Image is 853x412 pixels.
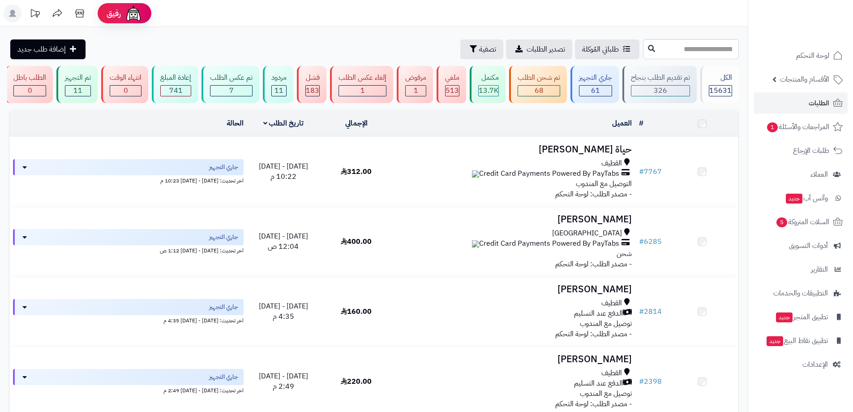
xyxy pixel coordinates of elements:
[582,44,619,55] span: طلباتي المُوكلة
[160,73,191,83] div: إعادة المبلغ
[631,86,690,96] div: 326
[341,376,372,387] span: 220.00
[306,86,319,96] div: 183
[341,166,372,177] span: 312.00
[754,282,848,304] a: التطبيقات والخدمات
[209,303,238,312] span: جاري التجهيز
[227,118,244,129] a: الحالة
[654,85,667,96] span: 326
[796,49,829,62] span: لوحة التحكم
[535,85,544,96] span: 68
[591,85,600,96] span: 61
[527,44,565,55] span: تصدير الطلبات
[271,73,287,83] div: مردود
[259,371,308,392] span: [DATE] - [DATE] 2:49 م
[274,85,283,96] span: 11
[776,217,788,228] span: 5
[579,86,612,96] div: 61
[13,315,244,325] div: اخر تحديث: [DATE] - [DATE] 4:35 م
[107,8,121,19] span: رفيق
[124,85,128,96] span: 0
[621,66,699,103] a: تم تقديم الطلب بنجاح 326
[612,118,632,129] a: العميل
[579,73,612,83] div: جاري التجهيز
[209,373,238,382] span: جاري التجهيز
[259,231,308,252] span: [DATE] - [DATE] 12:04 ص
[65,73,91,83] div: تم التجهيز
[574,378,623,389] span: الدفع عند التسليم
[576,178,632,189] span: التوصيل مع المندوب
[110,73,141,83] div: انتهاء الوقت
[639,236,662,247] a: #6285
[396,214,632,225] h3: [PERSON_NAME]
[169,85,183,96] span: 741
[28,85,32,96] span: 0
[305,73,320,83] div: فشل
[360,85,365,96] span: 1
[569,66,621,103] a: جاري التجهيز 61
[601,158,622,169] span: القطيف
[506,39,572,59] a: تصدير الطلبات
[639,118,643,129] a: #
[445,73,459,83] div: ملغي
[811,263,828,276] span: التقارير
[472,240,479,247] img: paytabs.png
[210,73,253,83] div: تم عكس الطلب
[639,306,662,317] a: #2814
[472,239,619,249] span: Credit Card Payments Powered By PayTabs
[99,66,150,103] a: انتهاء الوقت 0
[210,86,252,96] div: 7
[393,207,635,277] td: - مصدر الطلب: لوحة التحكم
[472,170,479,178] img: paytabs.png
[767,336,783,346] span: جديد
[306,85,319,96] span: 183
[639,376,662,387] a: #2398
[406,86,426,96] div: 1
[766,334,828,347] span: تطبيق نقاط البيع
[295,66,328,103] a: فشل 183
[339,73,386,83] div: إلغاء عكس الطلب
[395,66,435,103] a: مرفوض 1
[754,116,848,138] a: المراجعات والأسئلة1
[601,368,622,378] span: القطيف
[259,301,308,322] span: [DATE] - [DATE] 4:35 م
[405,73,426,83] div: مرفوض
[754,187,848,209] a: وآتس آبجديد
[754,140,848,161] a: طلبات الإرجاع
[341,306,372,317] span: 160.00
[809,97,829,109] span: الطلبات
[393,277,635,347] td: - مصدر الطلب: لوحة التحكم
[754,164,848,185] a: العملاء
[24,4,46,25] a: تحديثات المنصة
[780,73,829,86] span: الأقسام والمنتجات
[13,385,244,395] div: اخر تحديث: [DATE] - [DATE] 2:49 م
[272,86,286,96] div: 11
[446,86,459,96] div: 513
[574,308,623,319] span: الدفع عند التسليم
[13,73,46,83] div: الطلب باطل
[754,45,848,66] a: لوحة التحكم
[776,312,793,322] span: جديد
[479,44,496,55] span: تصفية
[699,66,741,103] a: الكل15631
[639,166,644,177] span: #
[754,211,848,233] a: السلات المتروكة5
[10,39,86,59] a: إضافة طلب جديد
[339,86,386,96] div: 1
[773,287,828,299] span: التطبيقات والخدمات
[460,39,503,59] button: تصفية
[754,306,848,328] a: تطبيق المتجرجديد
[479,86,498,96] div: 13708
[393,137,635,207] td: - مصدر الطلب: لوحة التحكم
[200,66,261,103] a: تم عكس الطلب 7
[792,20,844,39] img: logo-2.png
[786,194,802,204] span: جديد
[55,66,99,103] a: تم التجهيز 11
[507,66,569,103] a: تم شحن الطلب 68
[261,66,295,103] a: مردود 11
[150,66,200,103] a: إعادة المبلغ 741
[472,169,619,179] span: Credit Card Payments Powered By PayTabs
[468,66,507,103] a: مكتمل 13.7K
[259,161,308,182] span: [DATE] - [DATE] 10:22 م
[754,92,848,114] a: الطلبات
